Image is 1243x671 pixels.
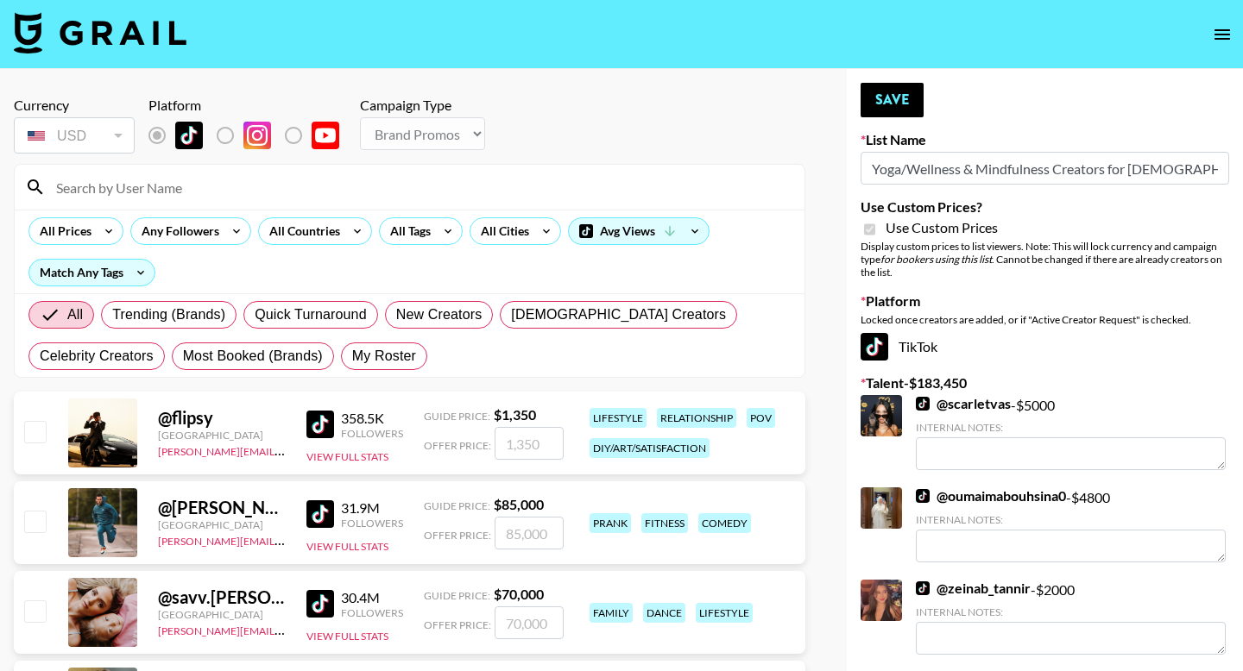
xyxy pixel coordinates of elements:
[14,114,135,157] div: Currency is locked to USD
[641,513,688,533] div: fitness
[341,427,403,440] div: Followers
[158,586,286,608] div: @ savv.[PERSON_NAME]
[259,218,344,244] div: All Countries
[495,517,564,549] input: 85,000
[511,304,726,325] span: [DEMOGRAPHIC_DATA] Creators
[470,218,533,244] div: All Cities
[590,438,710,458] div: diy/art/satisfaction
[861,240,1229,279] div: Display custom prices to list viewers. Note: This will lock currency and campaign type . Cannot b...
[590,603,633,623] div: family
[916,580,1031,597] a: @zeinab_tannir
[158,429,286,442] div: [GEOGRAPHIC_DATA]
[243,122,271,149] img: Instagram
[131,218,223,244] div: Any Followers
[29,260,155,285] div: Match Any Tags
[148,117,353,154] div: List locked to TikTok.
[861,333,1229,361] div: TikTok
[352,346,416,367] span: My Roster
[306,590,334,618] img: TikTok
[916,489,930,503] img: TikTok
[306,540,388,553] button: View Full Stats
[341,589,403,606] div: 30.4M
[158,608,286,621] div: [GEOGRAPHIC_DATA]
[183,346,323,367] span: Most Booked (Brands)
[916,513,1226,526] div: Internal Notes:
[916,487,1226,562] div: - $ 4800
[380,218,434,244] div: All Tags
[424,529,491,542] span: Offer Price:
[569,218,709,244] div: Avg Views
[312,122,339,149] img: YouTube
[46,173,794,201] input: Search by User Name
[861,333,888,361] img: TikTok
[861,198,1229,216] label: Use Custom Prices?
[916,605,1226,618] div: Internal Notes:
[916,580,1226,655] div: - $ 2000
[158,621,413,637] a: [PERSON_NAME][EMAIL_ADDRESS][DOMAIN_NAME]
[861,313,1229,326] div: Locked once creators are added, or if "Active Creator Request" is checked.
[396,304,483,325] span: New Creators
[916,395,1011,412] a: @scarletvas
[886,219,998,236] span: Use Custom Prices
[29,218,95,244] div: All Prices
[341,606,403,619] div: Followers
[916,581,930,595] img: TikTok
[175,122,203,149] img: TikTok
[590,408,647,428] div: lifestyle
[148,97,353,114] div: Platform
[306,630,388,643] button: View Full Stats
[916,487,1066,505] a: @oumaimabouhsina0
[643,603,685,623] div: dance
[916,397,930,411] img: TikTok
[306,450,388,463] button: View Full Stats
[495,427,564,460] input: 1,350
[861,131,1229,148] label: List Name
[341,517,403,530] div: Followers
[158,442,413,458] a: [PERSON_NAME][EMAIL_ADDRESS][DOMAIN_NAME]
[306,411,334,438] img: TikTok
[306,500,334,528] img: TikTok
[1205,17,1240,52] button: open drawer
[14,12,186,53] img: Grail Talent
[424,589,490,602] span: Guide Price:
[861,292,1229,310] label: Platform
[158,518,286,531] div: [GEOGRAPHIC_DATA]
[424,410,490,423] span: Guide Price:
[916,421,1226,434] div: Internal Notes:
[916,395,1226,470] div: - $ 5000
[158,497,286,518] div: @ [PERSON_NAME].[PERSON_NAME]
[590,513,631,533] div: prank
[17,121,131,151] div: USD
[880,253,992,266] em: for bookers using this list
[67,304,83,325] span: All
[494,586,544,602] strong: $ 70,000
[657,408,736,428] div: relationship
[494,496,544,512] strong: $ 85,000
[341,499,403,517] div: 31.9M
[861,374,1229,392] label: Talent - $ 183,450
[341,410,403,427] div: 358.5K
[14,97,135,114] div: Currency
[360,97,485,114] div: Campaign Type
[698,513,751,533] div: comedy
[424,618,491,631] span: Offer Price:
[696,603,753,623] div: lifestyle
[495,606,564,639] input: 70,000
[861,83,924,117] button: Save
[494,406,536,423] strong: $ 1,350
[255,304,367,325] span: Quick Turnaround
[158,531,413,548] a: [PERSON_NAME][EMAIL_ADDRESS][DOMAIN_NAME]
[158,407,286,429] div: @ flipsy
[424,439,491,452] span: Offer Price:
[747,408,775,428] div: pov
[424,499,490,512] span: Guide Price:
[112,304,225,325] span: Trending (Brands)
[40,346,154,367] span: Celebrity Creators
